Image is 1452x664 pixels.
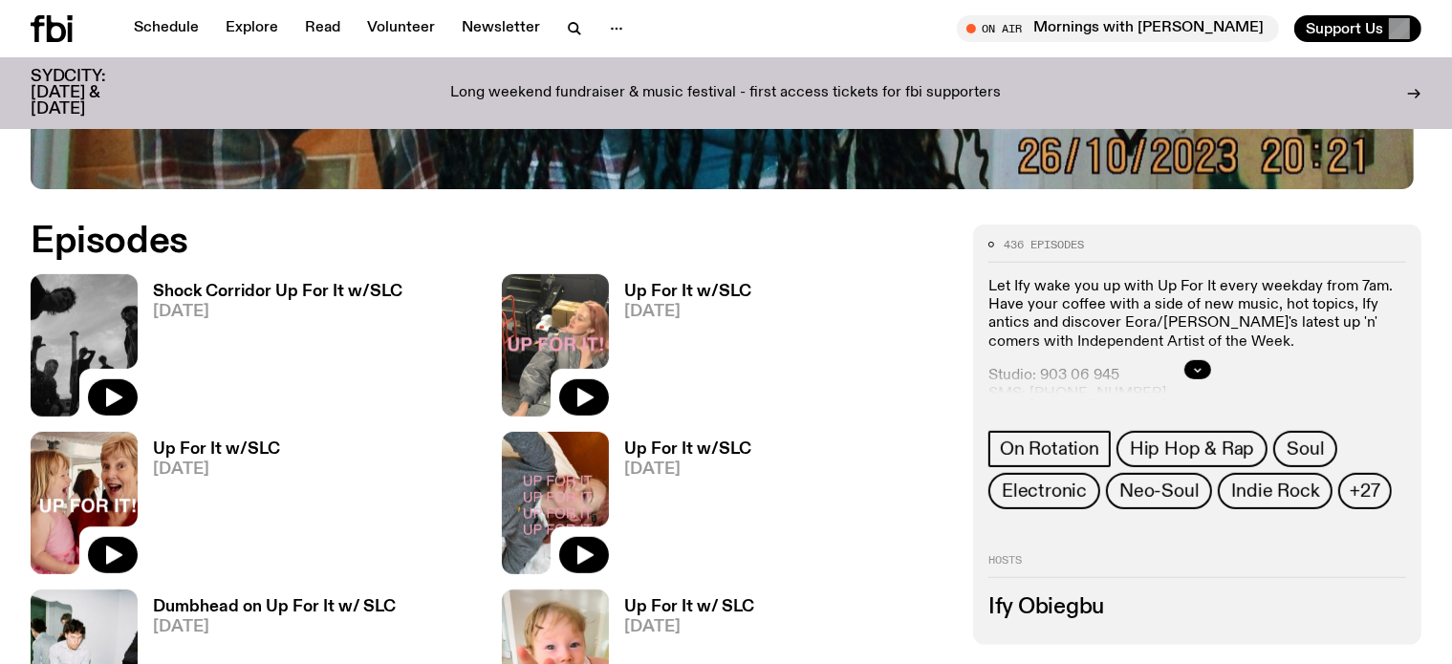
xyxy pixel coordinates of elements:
[31,69,153,118] h3: SYDCITY: [DATE] & [DATE]
[1000,439,1099,460] span: On Rotation
[31,274,138,417] img: shock corridor 4 SLC
[138,284,402,417] a: Shock Corridor Up For It w/SLC[DATE]
[1004,240,1084,250] span: 436 episodes
[153,304,402,320] span: [DATE]
[624,284,751,300] h3: Up For It w/SLC
[1106,473,1212,509] a: Neo-Soul
[1294,15,1421,42] button: Support Us
[138,441,280,574] a: Up For It w/SLC[DATE]
[1306,20,1383,37] span: Support Us
[450,15,552,42] a: Newsletter
[957,15,1279,42] button: On AirMornings with [PERSON_NAME]
[988,431,1111,467] a: On Rotation
[122,15,210,42] a: Schedule
[356,15,446,42] a: Volunteer
[624,599,754,615] h3: Up For It w/ SLC
[1218,473,1333,509] a: Indie Rock
[1002,481,1087,502] span: Electronic
[609,284,751,417] a: Up For It w/SLC[DATE]
[988,597,1406,618] h3: Ify Obiegbu
[214,15,290,42] a: Explore
[609,441,751,574] a: Up For It w/SLC[DATE]
[451,85,1002,102] p: Long weekend fundraiser & music festival - first access tickets for fbi supporters
[624,441,751,458] h3: Up For It w/SLC
[1119,481,1199,502] span: Neo-Soul
[624,619,754,635] span: [DATE]
[153,619,396,635] span: [DATE]
[153,284,402,300] h3: Shock Corridor Up For It w/SLC
[1338,473,1391,509] button: +27
[988,473,1100,509] a: Electronic
[1130,439,1254,460] span: Hip Hop & Rap
[153,599,396,615] h3: Dumbhead on Up For It w/ SLC
[1287,439,1324,460] span: Soul
[988,555,1406,578] h2: Hosts
[624,461,751,478] span: [DATE]
[624,304,751,320] span: [DATE]
[1116,431,1268,467] a: Hip Hop & Rap
[153,461,280,478] span: [DATE]
[1273,431,1337,467] a: Soul
[153,441,280,458] h3: Up For It w/SLC
[31,225,950,259] h2: Episodes
[1350,481,1379,502] span: +27
[293,15,352,42] a: Read
[1231,481,1319,502] span: Indie Rock
[988,278,1406,352] p: Let Ify wake you up with Up For It every weekday from 7am. Have your coffee with a side of new mu...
